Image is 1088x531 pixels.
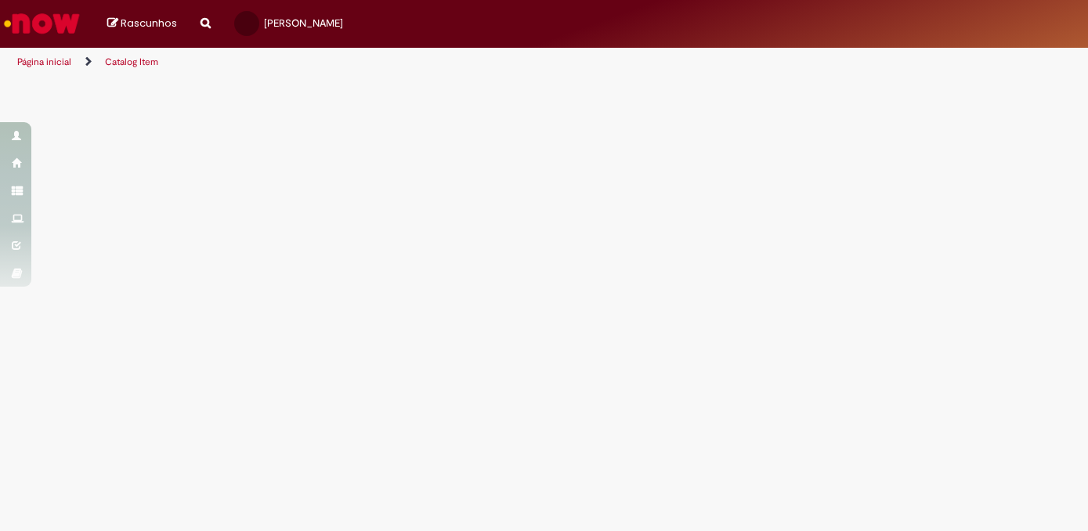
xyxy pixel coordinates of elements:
span: [PERSON_NAME] [264,16,343,30]
a: Rascunhos [107,16,177,31]
a: Catalog Item [105,56,158,68]
img: ServiceNow [2,8,82,39]
ul: Trilhas de página [12,48,714,77]
span: Rascunhos [121,16,177,31]
a: Página inicial [17,56,71,68]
